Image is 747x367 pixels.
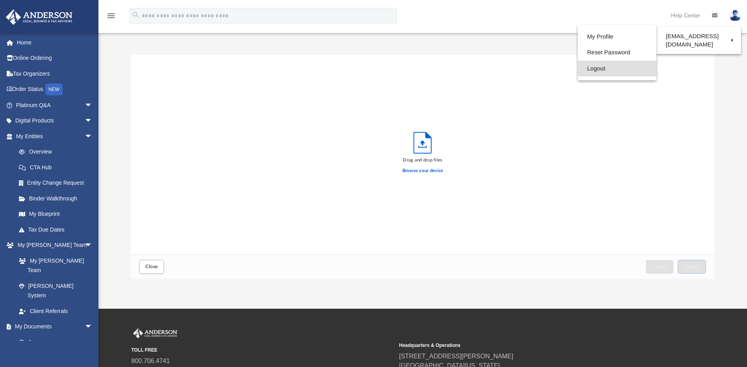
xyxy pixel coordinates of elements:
[399,342,662,349] small: Headquarters & Operations
[6,128,104,144] a: My Entitiesarrow_drop_down
[132,328,179,339] img: Anderson Advisors Platinum Portal
[578,44,656,61] a: Reset Password
[402,157,443,164] div: Drag and drop files
[729,10,741,21] img: User Pic
[656,29,741,52] a: [EMAIL_ADDRESS][DOMAIN_NAME]
[11,175,104,191] a: Entity Change Request
[85,319,100,335] span: arrow_drop_down
[132,347,394,354] small: TOLL FREE
[11,206,100,222] a: My Blueprint
[85,237,100,254] span: arrow_drop_down
[6,237,100,253] a: My [PERSON_NAME] Teamarrow_drop_down
[85,97,100,113] span: arrow_drop_down
[646,260,673,274] button: Cancel
[131,55,714,255] div: grid
[6,66,104,82] a: Tax Organizers
[11,191,104,206] a: Binder Walkthrough
[145,264,158,269] span: Close
[578,29,656,45] a: My Profile
[131,55,714,279] div: Upload
[11,253,96,278] a: My [PERSON_NAME] Team
[85,113,100,129] span: arrow_drop_down
[85,128,100,145] span: arrow_drop_down
[11,222,104,237] a: Tax Due Dates
[106,15,116,20] a: menu
[132,358,170,364] a: 800.706.4741
[11,144,104,160] a: Overview
[578,61,656,77] a: Logout
[11,278,100,303] a: [PERSON_NAME] System
[6,97,104,113] a: Platinum Q&Aarrow_drop_down
[684,264,700,269] span: Upload
[6,50,104,66] a: Online Ordering
[11,303,100,319] a: Client Referrals
[6,82,104,98] a: Order StatusNEW
[11,159,104,175] a: CTA Hub
[45,83,63,95] div: NEW
[6,113,104,129] a: Digital Productsarrow_drop_down
[399,353,513,360] a: [STREET_ADDRESS][PERSON_NAME]
[6,319,100,335] a: My Documentsarrow_drop_down
[139,260,164,274] button: Close
[6,35,104,50] a: Home
[11,334,96,350] a: Box
[4,9,75,25] img: Anderson Advisors Platinum Portal
[106,11,116,20] i: menu
[652,264,667,269] span: Cancel
[132,11,140,19] i: search
[402,167,443,174] label: Browse your device
[678,260,706,274] button: Upload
